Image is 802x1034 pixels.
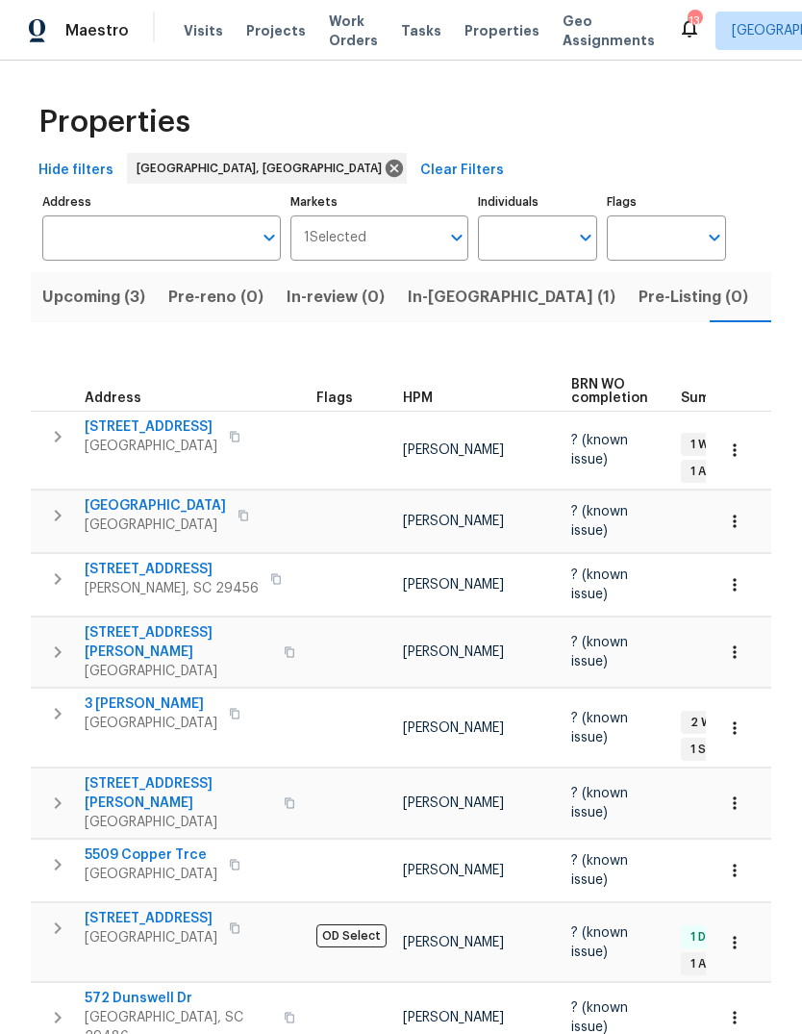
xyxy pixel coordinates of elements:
[681,391,743,405] span: Summary
[65,21,129,40] span: Maestro
[403,936,504,949] span: [PERSON_NAME]
[137,159,389,178] span: [GEOGRAPHIC_DATA], [GEOGRAPHIC_DATA]
[701,224,728,251] button: Open
[443,224,470,251] button: Open
[571,568,628,601] span: ? (known issue)
[571,378,648,405] span: BRN WO completion
[316,924,387,947] span: OD Select
[85,391,141,405] span: Address
[571,636,628,668] span: ? (known issue)
[329,12,378,50] span: Work Orders
[571,926,628,959] span: ? (known issue)
[38,159,113,183] span: Hide filters
[401,24,441,38] span: Tasks
[571,854,628,887] span: ? (known issue)
[85,417,217,437] span: [STREET_ADDRESS]
[256,224,283,251] button: Open
[403,1011,504,1024] span: [PERSON_NAME]
[316,391,353,405] span: Flags
[85,560,259,579] span: [STREET_ADDRESS]
[246,21,306,40] span: Projects
[31,153,121,189] button: Hide filters
[85,813,272,832] span: [GEOGRAPHIC_DATA]
[85,579,259,598] span: [PERSON_NAME], SC 29456
[184,21,223,40] span: Visits
[127,153,407,184] div: [GEOGRAPHIC_DATA], [GEOGRAPHIC_DATA]
[85,928,217,947] span: [GEOGRAPHIC_DATA]
[85,623,272,662] span: [STREET_ADDRESS][PERSON_NAME]
[85,909,217,928] span: [STREET_ADDRESS]
[571,434,628,467] span: ? (known issue)
[85,774,272,813] span: [STREET_ADDRESS][PERSON_NAME]
[688,12,701,31] div: 13
[683,929,736,946] span: 1 Done
[413,153,512,189] button: Clear Filters
[85,662,272,681] span: [GEOGRAPHIC_DATA]
[85,865,217,884] span: [GEOGRAPHIC_DATA]
[683,437,726,453] span: 1 WIP
[563,12,655,50] span: Geo Assignments
[683,464,764,480] span: 1 Accepted
[420,159,504,183] span: Clear Filters
[85,437,217,456] span: [GEOGRAPHIC_DATA]
[403,515,504,528] span: [PERSON_NAME]
[571,712,628,744] span: ? (known issue)
[304,230,366,246] span: 1 Selected
[42,196,281,208] label: Address
[85,845,217,865] span: 5509 Copper Trce
[85,714,217,733] span: [GEOGRAPHIC_DATA]
[403,443,504,457] span: [PERSON_NAME]
[408,284,615,311] span: In-[GEOGRAPHIC_DATA] (1)
[403,391,433,405] span: HPM
[571,1001,628,1034] span: ? (known issue)
[683,742,734,758] span: 1 Sent
[572,224,599,251] button: Open
[85,694,217,714] span: 3 [PERSON_NAME]
[287,284,385,311] span: In-review (0)
[464,21,539,40] span: Properties
[38,113,190,132] span: Properties
[639,284,748,311] span: Pre-Listing (0)
[403,796,504,810] span: [PERSON_NAME]
[290,196,469,208] label: Markets
[571,505,628,538] span: ? (known issue)
[478,196,597,208] label: Individuals
[403,721,504,735] span: [PERSON_NAME]
[403,864,504,877] span: [PERSON_NAME]
[85,496,226,516] span: [GEOGRAPHIC_DATA]
[168,284,263,311] span: Pre-reno (0)
[607,196,726,208] label: Flags
[85,516,226,535] span: [GEOGRAPHIC_DATA]
[683,956,764,972] span: 1 Accepted
[42,284,145,311] span: Upcoming (3)
[403,578,504,592] span: [PERSON_NAME]
[403,645,504,659] span: [PERSON_NAME]
[85,989,272,1008] span: 572 Dunswell Dr
[571,787,628,820] span: ? (known issue)
[683,715,729,731] span: 2 WIP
